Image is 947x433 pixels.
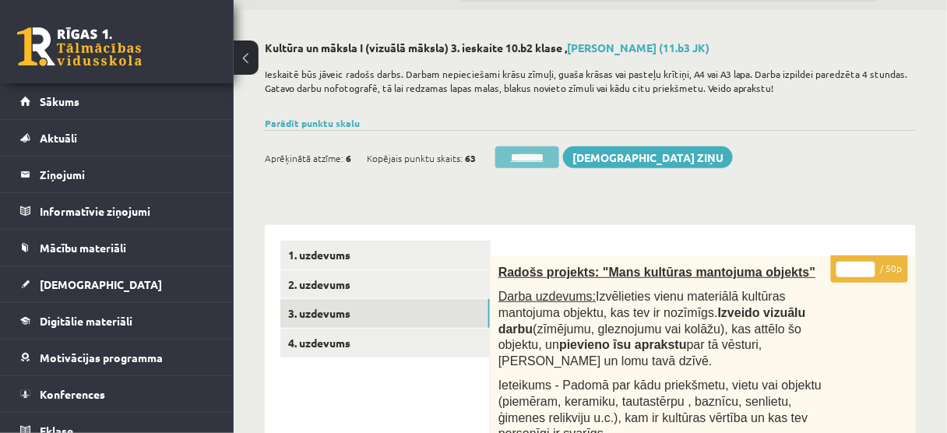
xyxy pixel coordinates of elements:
[498,290,596,303] span: Darba uzdevums:
[20,157,214,192] a: Ziņojumi
[559,338,687,351] b: pievieno īsu aprakstu
[40,314,132,328] span: Digitālie materiāli
[40,350,163,364] span: Motivācijas programma
[40,277,162,291] span: [DEMOGRAPHIC_DATA]
[40,193,214,229] legend: Informatīvie ziņojumi
[265,117,360,129] a: Parādīt punktu skalu
[367,146,463,170] span: Kopējais punktu skaits:
[20,83,214,119] a: Sākums
[20,340,214,375] a: Motivācijas programma
[346,146,351,170] span: 6
[40,94,79,108] span: Sākums
[265,41,916,55] h2: Kultūra un māksla I (vizuālā māksla) 3. ieskaite 10.b2 klase ,
[465,146,476,170] span: 63
[265,146,343,170] span: Aprēķinātā atzīme:
[40,387,105,401] span: Konferences
[831,255,908,283] p: / 50p
[16,16,391,309] body: Bagātinātā teksta redaktors, wiswyg-editor-47024882489560-1757416460-405
[20,193,214,229] a: Informatīvie ziņojumi
[498,266,815,279] span: Radošs projekts: "Mans kultūras mantojuma objekts"
[16,16,393,145] body: Bagātinātā teksta redaktors, wiswyg-editor-user-answer-47024943546620
[563,146,733,168] a: [DEMOGRAPHIC_DATA] ziņu
[280,270,490,299] a: 2. uzdevums
[20,120,214,156] a: Aktuāli
[40,241,126,255] span: Mācību materiāli
[265,67,908,95] p: Ieskaitē būs jāveic radošs darbs. Darbam nepieciešami krāsu zīmuļi, guaša krāsas vai pasteļu krīt...
[567,40,709,55] a: [PERSON_NAME] (11.b3 JK)
[280,241,490,269] a: 1. uzdevums
[20,266,214,302] a: [DEMOGRAPHIC_DATA]
[17,27,142,66] a: Rīgas 1. Tālmācības vidusskola
[498,306,806,336] b: Izveido vizuālu darbu
[40,157,214,192] legend: Ziņojumi
[40,131,77,145] span: Aktuāli
[498,290,806,367] span: Izvēlieties vienu materiālā kultūras mantojuma objektu, kas tev ir nozīmīgs. (zīmējumu, gleznojum...
[280,299,490,328] a: 3. uzdevums
[20,230,214,266] a: Mācību materiāli
[20,376,214,412] a: Konferences
[20,303,214,339] a: Digitālie materiāli
[280,329,490,357] a: 4. uzdevums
